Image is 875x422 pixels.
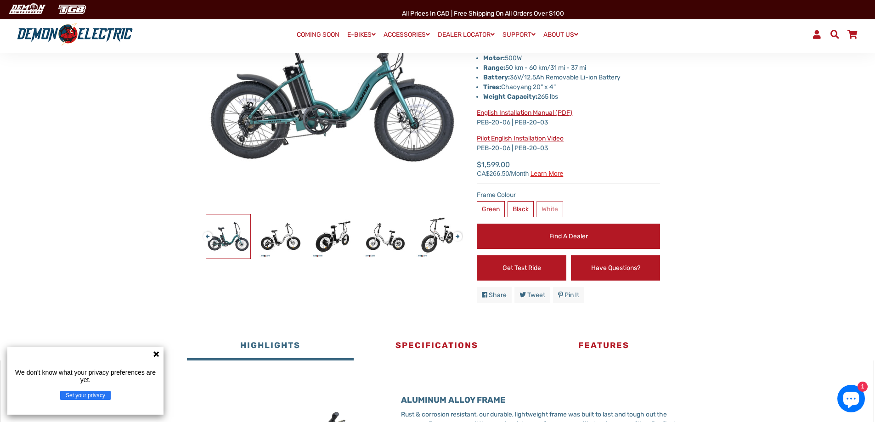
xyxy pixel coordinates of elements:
[477,190,660,200] label: Frame Colour
[489,291,507,299] span: Share
[477,224,660,249] a: Find a Dealer
[483,64,505,72] strong: Range:
[536,201,563,217] label: White
[259,214,303,259] img: Pilot Folding eBike - Demon Electric
[508,201,534,217] label: Black
[835,385,868,415] inbox-online-store-chat: Shopify online store chat
[477,255,566,281] a: Get Test Ride
[477,135,564,142] a: Pilot English Installation Video
[483,54,505,62] strong: Motor:
[483,93,537,101] strong: Weight Capacity:
[60,391,111,400] button: Set your privacy
[483,64,586,72] span: 50 km - 60 km/31 mi - 37 mi
[527,291,545,299] span: Tweet
[483,73,510,81] strong: Battery:
[363,214,407,259] img: Pilot Folding eBike - Demon Electric
[571,255,660,281] a: Have Questions?
[477,201,505,217] label: Green
[344,28,379,41] a: E-BIKES
[14,23,136,46] img: Demon Electric logo
[11,369,160,383] p: We don't know what your privacy preferences are yet.
[477,109,572,117] a: English Installation Manual (PDF)
[354,333,520,360] button: Specifications
[380,28,433,41] a: ACCESSORIES
[477,134,660,153] p: PEB-20-06 | PEB-20-03
[206,214,250,259] img: Pilot Folding eBike
[483,83,556,91] span: Chaoyang 20" x 4"
[565,291,579,299] span: Pin it
[505,54,522,62] span: 500W
[203,227,209,238] button: Previous
[499,28,539,41] a: SUPPORT
[5,2,49,17] img: Demon Electric
[520,333,687,360] button: Features
[401,395,688,405] h3: ALUMINUM ALLOY FRAME
[435,28,498,41] a: DEALER LOCATOR
[483,83,501,91] strong: Tires:
[453,227,458,238] button: Next
[540,28,581,41] a: ABOUT US
[294,28,343,41] a: COMING SOON
[483,92,660,101] p: 265 lbs
[477,159,563,177] span: $1,599.00
[53,2,91,17] img: TGB Canada
[416,214,460,259] img: Pilot Folding eBike - Demon Electric
[311,214,355,259] img: Pilot Folding eBike - Demon Electric
[477,108,660,127] p: PEB-20-06 | PEB-20-03
[402,10,564,17] span: All Prices in CAD | Free shipping on all orders over $100
[187,333,354,360] button: Highlights
[483,73,621,81] span: 36V/12.5Ah Removable Li-ion Battery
